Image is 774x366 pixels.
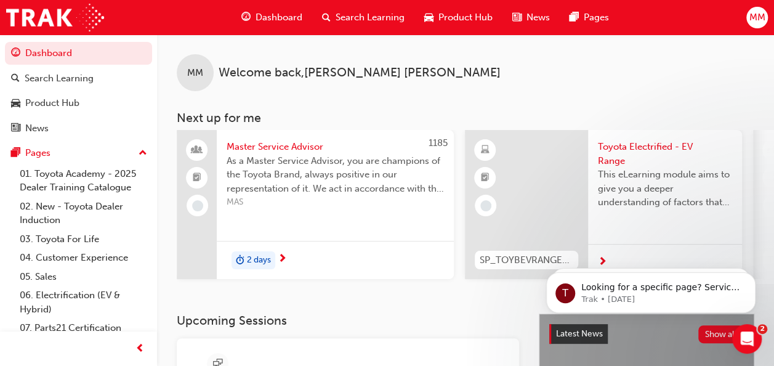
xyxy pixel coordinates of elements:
[177,130,454,279] a: 1185Master Service AdvisorAs a Master Service Advisor, you are champions of the Toyota Brand, alw...
[15,286,152,319] a: 06. Electrification (EV & Hybrid)
[15,165,152,197] a: 01. Toyota Academy - 2025 Dealer Training Catalogue
[5,67,152,90] a: Search Learning
[5,142,152,165] button: Pages
[512,10,522,25] span: news-icon
[481,142,490,158] span: learningResourceType_ELEARNING-icon
[15,230,152,249] a: 03. Toyota For Life
[749,10,765,25] span: MM
[336,10,405,25] span: Search Learning
[11,148,20,159] span: pages-icon
[25,121,49,136] div: News
[502,5,560,30] a: news-iconNews
[192,200,203,211] span: learningRecordVerb_NONE-icon
[312,5,414,30] a: search-iconSearch Learning
[139,145,147,161] span: up-icon
[698,325,744,343] button: Show all
[15,267,152,287] a: 05. Sales
[236,253,244,269] span: duration-icon
[5,117,152,140] a: News
[598,140,732,168] span: Toyota Electrified - EV Range
[241,10,251,25] span: guage-icon
[227,195,444,209] span: MAS
[424,10,433,25] span: car-icon
[157,111,774,125] h3: Next up for me
[757,324,767,334] span: 2
[232,5,312,30] a: guage-iconDashboard
[25,71,94,86] div: Search Learning
[322,10,331,25] span: search-icon
[584,10,609,25] span: Pages
[11,73,20,84] span: search-icon
[5,42,152,65] a: Dashboard
[746,7,768,28] button: MM
[25,146,50,160] div: Pages
[11,48,20,59] span: guage-icon
[570,10,579,25] span: pages-icon
[528,246,774,333] iframe: Intercom notifications message
[227,140,444,154] span: Master Service Advisor
[549,324,744,344] a: Latest NewsShow all
[6,4,104,31] img: Trak
[556,328,603,339] span: Latest News
[414,5,502,30] a: car-iconProduct Hub
[5,92,152,115] a: Product Hub
[227,154,444,196] span: As a Master Service Advisor, you are champions of the Toyota Brand, always positive in our repres...
[219,66,501,80] span: Welcome back , [PERSON_NAME] [PERSON_NAME]
[177,314,519,328] h3: Upcoming Sessions
[135,341,145,357] span: prev-icon
[11,123,20,134] span: news-icon
[187,66,203,80] span: MM
[11,98,20,109] span: car-icon
[526,10,550,25] span: News
[15,197,152,230] a: 02. New - Toyota Dealer Induction
[247,253,271,267] span: 2 days
[429,137,448,148] span: 1185
[480,200,491,211] span: learningRecordVerb_NONE-icon
[465,130,742,279] a: SP_TOYBEVRANGE_ELToyota Electrified - EV RangeThis eLearning module aims to give you a deeper und...
[193,142,201,158] span: people-icon
[438,10,493,25] span: Product Hub
[256,10,302,25] span: Dashboard
[481,170,490,186] span: booktick-icon
[278,254,287,265] span: next-icon
[732,324,762,354] iframe: Intercom live chat
[560,5,619,30] a: pages-iconPages
[193,170,201,186] span: booktick-icon
[15,319,152,338] a: 07. Parts21 Certification
[598,168,732,209] span: This eLearning module aims to give you a deeper understanding of factors that influence driving r...
[25,96,79,110] div: Product Hub
[5,39,152,142] button: DashboardSearch LearningProduct HubNews
[15,248,152,267] a: 04. Customer Experience
[480,253,573,267] span: SP_TOYBEVRANGE_EL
